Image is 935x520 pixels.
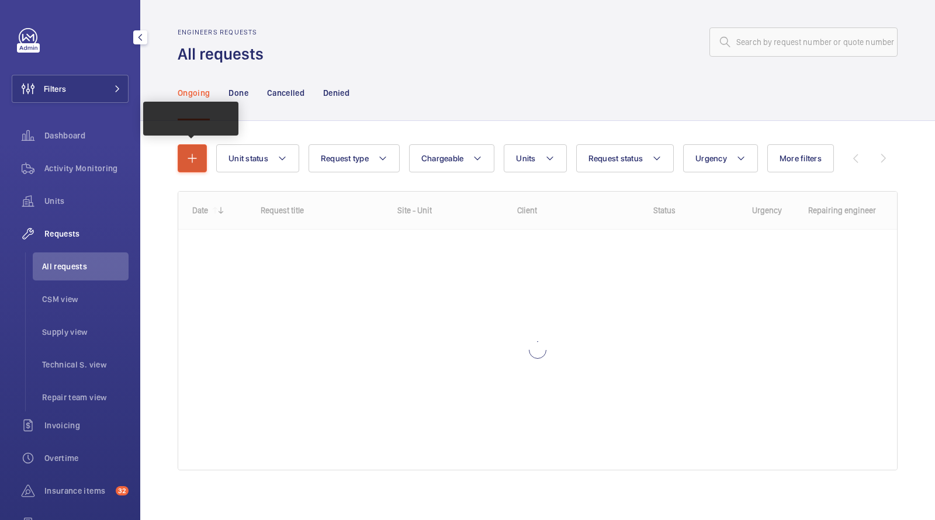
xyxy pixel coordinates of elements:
span: Request type [321,154,369,163]
span: Units [44,195,129,207]
input: Search by request number or quote number [709,27,898,57]
button: Chargeable [409,144,495,172]
p: Denied [323,87,349,99]
span: Requests [44,228,129,240]
span: Filters [44,83,66,95]
span: Units [516,154,535,163]
button: Unit status [216,144,299,172]
span: Overtime [44,452,129,464]
span: Activity Monitoring [44,162,129,174]
button: Request type [309,144,400,172]
span: Chargeable [421,154,464,163]
span: Unit status [228,154,268,163]
span: Technical S. view [42,359,129,370]
p: Done [228,87,248,99]
button: More filters [767,144,834,172]
p: Ongoing [178,87,210,99]
span: Request status [588,154,643,163]
button: Request status [576,144,674,172]
span: Dashboard [44,130,129,141]
p: Cancelled [267,87,304,99]
span: Repair team view [42,391,129,403]
span: More filters [780,154,822,163]
button: Urgency [683,144,758,172]
span: 32 [116,486,129,495]
span: Invoicing [44,420,129,431]
span: Insurance items [44,485,111,497]
span: Urgency [695,154,727,163]
button: Filters [12,75,129,103]
span: Supply view [42,326,129,338]
h2: Engineers requests [178,28,271,36]
button: Units [504,144,566,172]
h1: All requests [178,43,271,65]
span: All requests [42,261,129,272]
span: CSM view [42,293,129,305]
